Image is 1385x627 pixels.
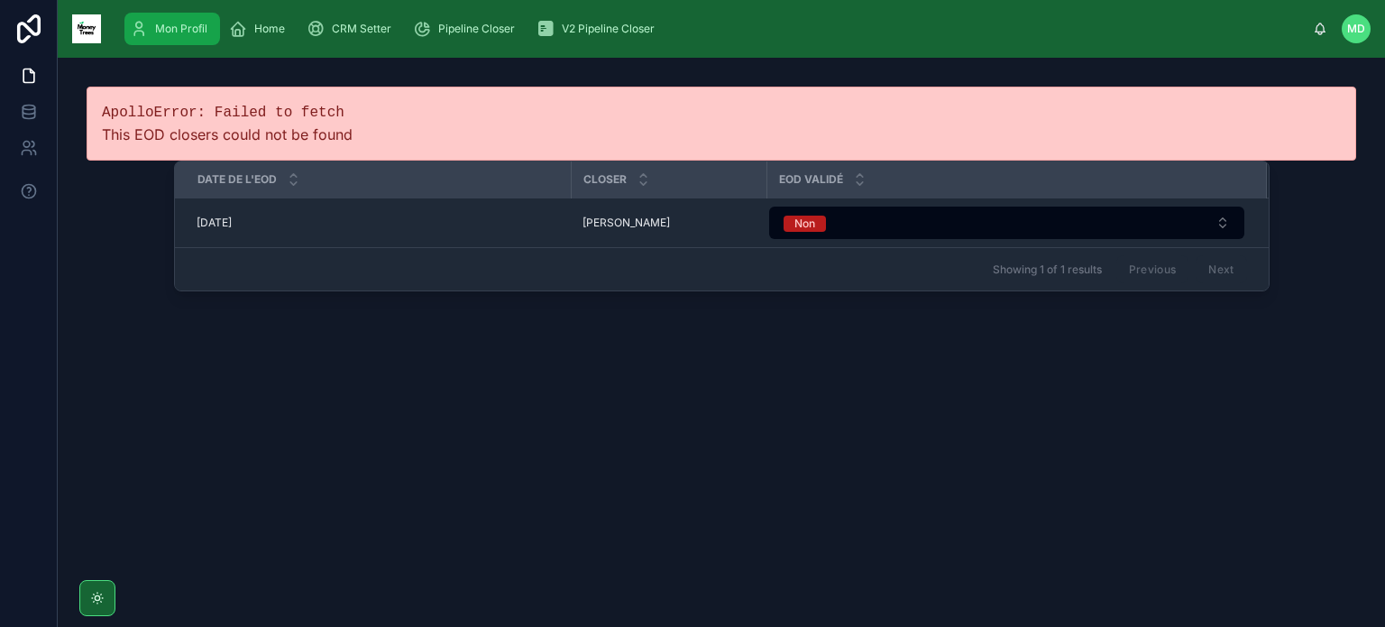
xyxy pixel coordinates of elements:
span: CRM Setter [332,22,391,36]
a: Mon Profil [124,13,220,45]
span: Mon Profil [155,22,207,36]
div: scrollable content [115,9,1313,49]
span: Pipeline Closer [438,22,515,36]
button: Select Button [769,207,1244,239]
a: Select Button [768,206,1245,240]
span: This EOD closers could not be found [102,125,353,143]
a: Pipeline Closer [408,13,527,45]
span: Home [254,22,285,36]
div: Non [794,216,815,232]
a: Home [224,13,298,45]
a: CRM Setter [301,13,404,45]
img: App logo [72,14,101,43]
span: [PERSON_NAME] [582,216,670,230]
a: V2 Pipeline Closer [531,13,667,45]
span: Closer [583,172,627,187]
a: [DATE] [197,216,561,230]
span: Showing 1 of 1 results [993,263,1102,277]
span: MD [1347,22,1365,36]
span: EOD validé [779,172,843,187]
span: Date de l'EOD [197,172,277,187]
span: [DATE] [197,216,232,230]
pre: ApolloError: Failed to fetch [102,102,1341,124]
a: [PERSON_NAME] [582,216,757,230]
span: V2 Pipeline Closer [562,22,655,36]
